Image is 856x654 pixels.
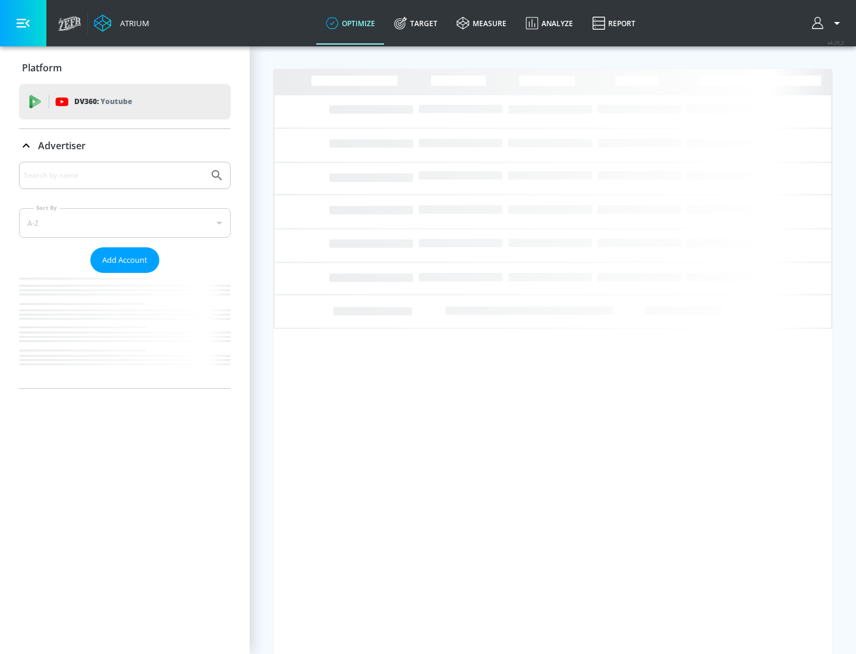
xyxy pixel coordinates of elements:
input: Search by name [24,168,204,183]
span: v 4.25.2 [827,39,844,46]
span: Add Account [102,253,147,267]
a: measure [447,2,516,45]
div: Advertiser [19,162,231,388]
p: Platform [22,61,62,74]
a: Report [583,2,645,45]
label: Sort By [34,204,59,212]
p: DV360: [74,95,132,108]
div: Advertiser [19,129,231,162]
p: Youtube [100,95,132,108]
a: Atrium [94,14,149,32]
p: Advertiser [38,139,86,152]
div: Platform [19,51,231,84]
div: Atrium [115,18,149,29]
div: DV360: Youtube [19,84,231,120]
button: Add Account [90,247,159,273]
a: optimize [316,2,385,45]
nav: list of Advertiser [19,273,231,388]
a: Target [385,2,447,45]
a: Analyze [516,2,583,45]
div: A-Z [19,208,231,238]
